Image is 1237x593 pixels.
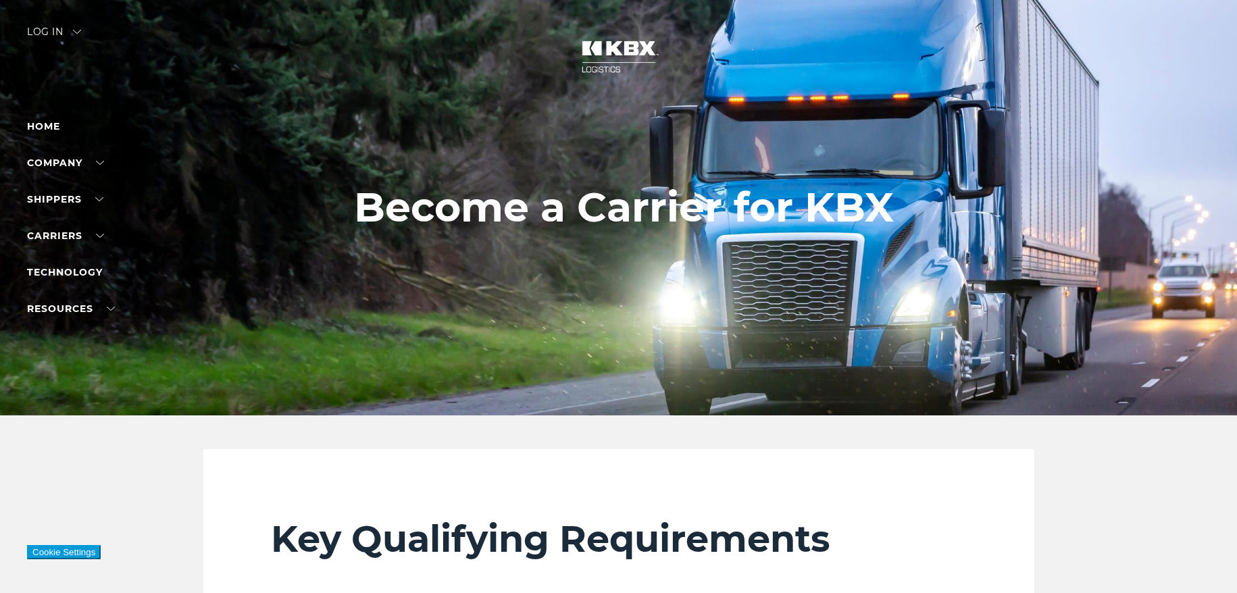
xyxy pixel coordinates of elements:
[27,157,104,169] a: Company
[354,184,894,230] h1: Become a Carrier for KBX
[27,545,101,559] button: Cookie Settings
[73,30,81,34] img: arrow
[27,27,81,47] div: Log in
[271,517,967,561] h2: Key Qualifying Requirements
[27,266,103,278] a: Technology
[27,193,103,205] a: SHIPPERS
[568,27,670,86] img: kbx logo
[27,303,115,315] a: RESOURCES
[27,230,104,242] a: Carriers
[27,120,60,132] a: Home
